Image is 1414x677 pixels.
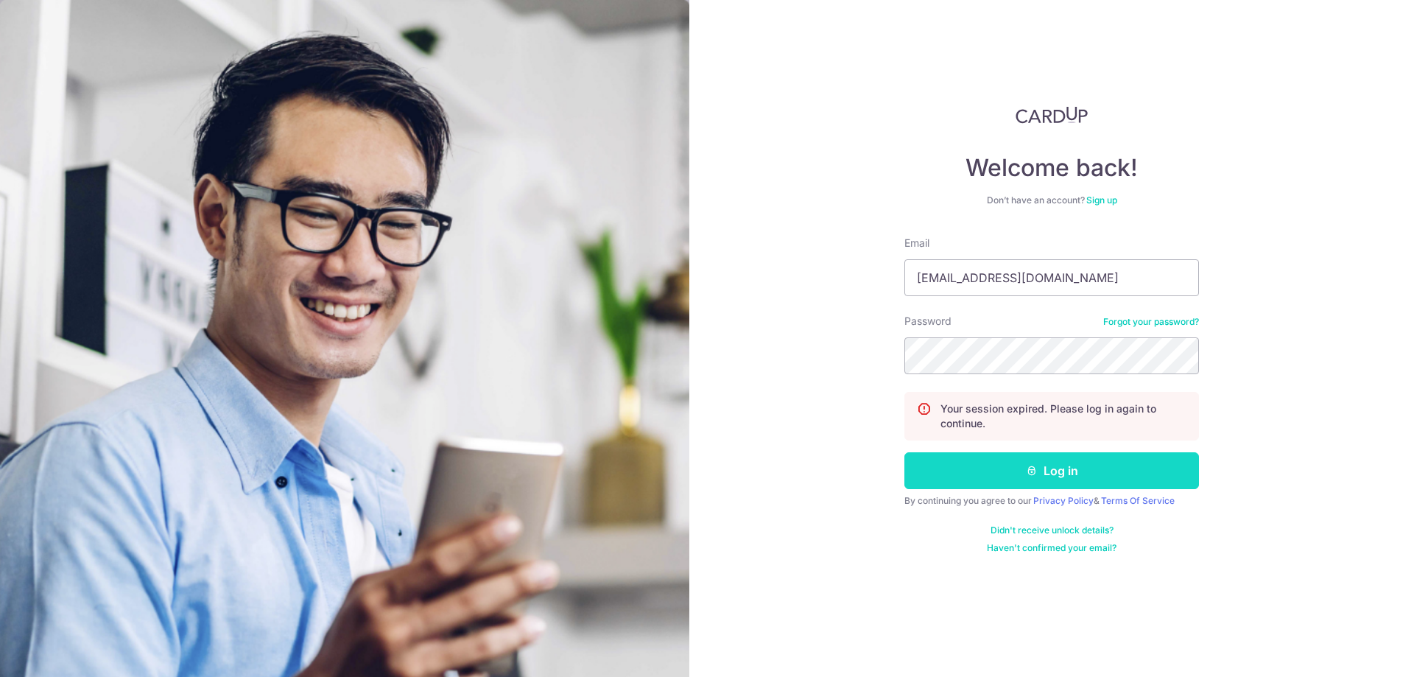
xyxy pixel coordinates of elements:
a: Terms Of Service [1101,495,1175,506]
div: Don’t have an account? [904,194,1199,206]
a: Privacy Policy [1033,495,1094,506]
h4: Welcome back! [904,153,1199,183]
a: Sign up [1086,194,1117,206]
button: Log in [904,452,1199,489]
p: Your session expired. Please log in again to continue. [940,401,1186,431]
label: Email [904,236,929,250]
input: Enter your Email [904,259,1199,296]
div: By continuing you agree to our & [904,495,1199,507]
a: Didn't receive unlock details? [991,525,1114,536]
label: Password [904,314,952,329]
img: CardUp Logo [1016,106,1088,124]
a: Haven't confirmed your email? [987,542,1116,554]
a: Forgot your password? [1103,316,1199,328]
